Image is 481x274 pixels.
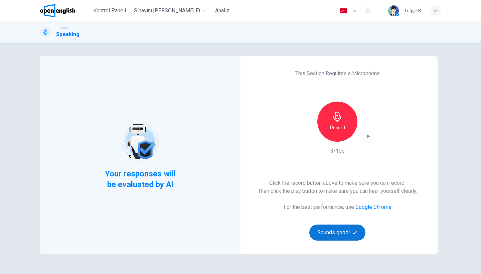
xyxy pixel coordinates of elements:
[215,7,229,15] span: Analiz
[119,120,161,163] img: robot icon
[355,204,391,210] a: Google Chrome
[134,7,200,15] span: Sınavını [PERSON_NAME] Et
[295,70,380,78] h6: This Section Requires a Microphone
[317,102,357,142] button: Record
[309,225,365,241] button: Sounds good!
[40,4,91,17] a: OpenEnglish logo
[330,124,345,132] h6: Record
[330,147,345,155] h6: 3/10s
[212,5,233,17] button: Analiz
[100,168,181,190] span: Your responses will be evaluated by AI
[93,7,126,15] span: Kontrol Paneli
[40,4,75,17] img: OpenEnglish logo
[91,5,129,17] button: Kontrol Paneli
[388,5,399,16] img: Profile picture
[56,26,67,30] span: TOEFL®
[258,179,417,195] h6: Click the record button above to make sure you can record. Then click the play button to make sur...
[131,5,209,17] button: Sınavını [PERSON_NAME] Et
[284,203,391,211] h6: For the best performance, use
[339,8,348,13] img: tr
[404,7,422,15] div: Tuğçe B.
[56,30,79,38] h1: Speaking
